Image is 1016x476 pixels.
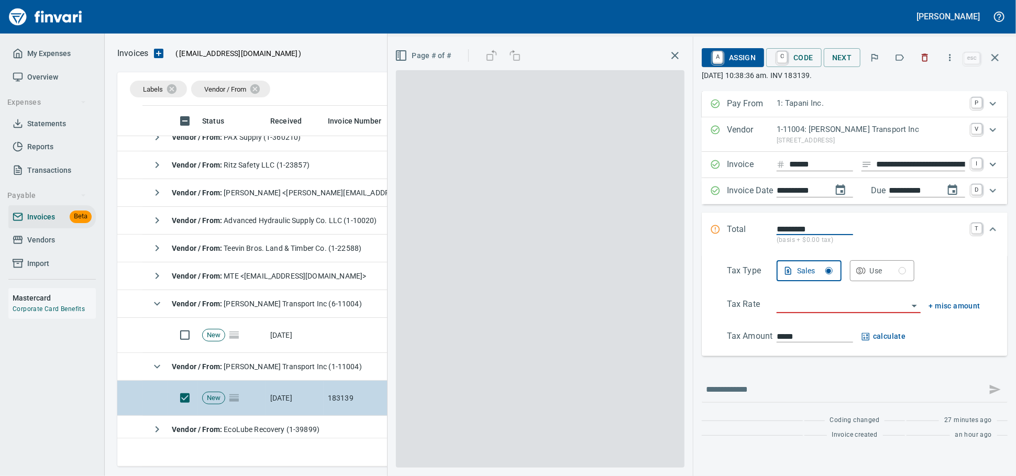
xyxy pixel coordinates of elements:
a: My Expenses [8,42,96,65]
a: V [971,124,982,134]
button: Expenses [3,93,91,112]
span: Statements [27,117,66,130]
nav: breadcrumb [117,47,148,60]
a: Transactions [8,159,96,182]
p: Tax Rate [727,298,777,313]
a: Statements [8,112,96,136]
span: Coding changed [830,415,880,426]
button: calculate [862,330,906,343]
button: Next [824,48,860,68]
span: Import [27,257,49,270]
div: Expand [702,213,1008,256]
button: Payable [3,186,91,205]
span: MTE <[EMAIL_ADDRESS][DOMAIN_NAME]> [172,272,366,280]
button: Upload an Invoice [148,47,169,60]
span: Invoice Number [328,115,381,127]
span: Vendor / From [204,85,246,93]
button: + misc amount [929,300,980,313]
div: Vendor / From [191,81,270,97]
button: More [938,46,962,69]
button: change date [828,178,853,203]
td: [DATE] [266,318,324,353]
span: an hour ago [955,430,992,440]
svg: Invoice number [777,158,785,171]
a: Overview [8,65,96,89]
a: P [971,97,982,108]
button: Discard [913,46,936,69]
span: New [203,330,225,340]
p: Invoice Date [727,184,777,198]
p: Invoices [117,47,148,60]
strong: Vendor / From : [172,362,224,371]
span: Payable [7,189,86,202]
div: Labels [130,81,187,97]
span: Teevin Bros. Land & Timber Co. (1-22588) [172,244,361,252]
span: Pages Split [225,330,243,339]
strong: Vendor / From : [172,425,224,434]
button: Open [907,298,922,313]
span: Ritz Safety LLC (1-23857) [172,161,310,169]
h6: Mastercard [13,292,96,304]
button: AAssign [702,48,764,67]
div: Expand [702,117,1008,152]
div: Expand [702,91,1008,117]
div: Sales [797,264,833,278]
span: Transactions [27,164,71,177]
span: My Expenses [27,47,71,60]
span: Status [202,115,224,127]
p: Tax Amount [727,330,777,343]
p: 1-11004: [PERSON_NAME] Transport Inc [777,124,965,136]
strong: Vendor / From : [172,133,224,141]
button: CCode [766,48,822,67]
div: Expand [702,256,1008,381]
span: Assign [710,49,756,67]
span: Vendors [27,234,55,247]
img: Finvari [6,4,85,29]
a: A [713,51,723,63]
a: Import [8,252,96,275]
a: I [971,158,982,169]
p: 1: Tapani Inc. [777,97,965,109]
span: Next [832,51,852,64]
strong: Vendor / From : [172,216,224,225]
div: Expand [702,152,1008,178]
p: (basis + $0.00 tax) [777,235,965,246]
span: Received [270,115,302,127]
strong: Vendor / From : [172,244,224,252]
strong: Vendor / From : [172,161,224,169]
a: C [777,51,787,63]
p: Vendor [727,124,777,146]
a: Corporate Card Benefits [13,305,85,313]
span: Invoice Number [328,115,395,127]
p: [STREET_ADDRESS] [777,136,965,146]
span: Status [202,115,238,127]
strong: Vendor / From : [172,272,224,280]
button: Use [850,260,915,281]
h5: [PERSON_NAME] [917,11,980,22]
span: [PERSON_NAME] <[PERSON_NAME][EMAIL_ADDRESS][PERSON_NAME][DOMAIN_NAME]> [172,189,523,197]
p: Total [727,223,777,246]
span: Expenses [7,96,86,109]
p: Tax Type [727,264,777,281]
span: Labels [143,85,163,93]
td: 183139 [324,381,402,416]
p: [DATE] 10:38:36 am. INV 183139. [702,70,1008,81]
span: Beta [70,211,92,223]
button: Labels [888,46,911,69]
span: Overview [27,71,58,84]
span: Received [270,115,315,127]
span: [EMAIL_ADDRESS][DOMAIN_NAME] [178,48,299,59]
div: Use [870,264,907,278]
strong: Vendor / From : [172,189,224,197]
td: [DATE] [266,381,324,416]
span: PAX Supply (1-360210) [172,133,301,141]
p: Pay From [727,97,777,111]
p: Due [871,184,921,197]
button: [PERSON_NAME] [914,8,982,25]
span: Close invoice [962,45,1008,70]
span: Pages Split [225,393,243,402]
span: Invoices [27,211,55,224]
